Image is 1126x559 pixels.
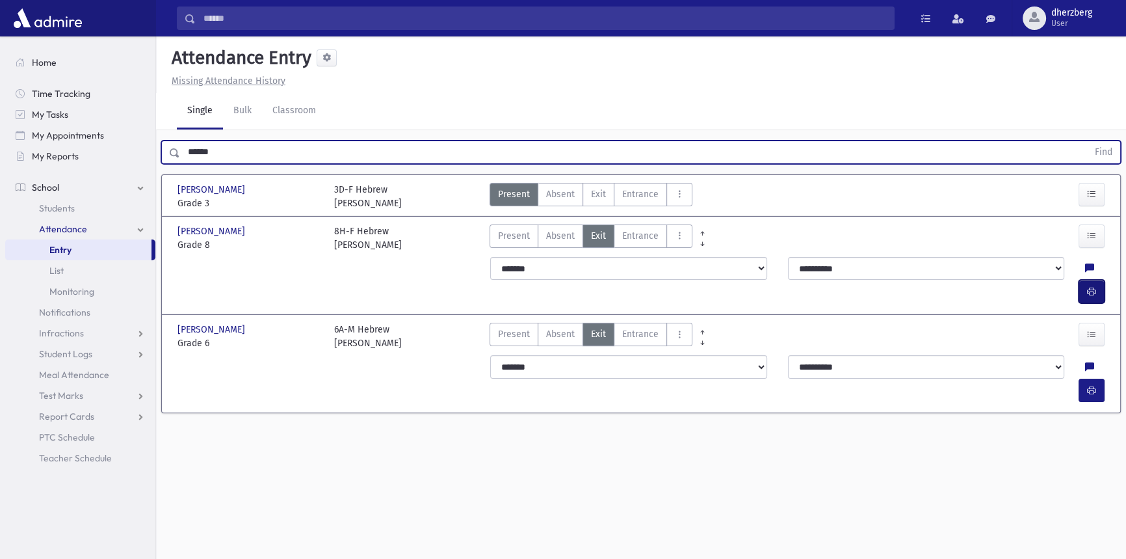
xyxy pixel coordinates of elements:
[498,187,530,201] span: Present
[39,431,95,443] span: PTC Schedule
[5,104,155,125] a: My Tasks
[5,52,155,73] a: Home
[498,229,530,243] span: Present
[39,369,109,381] span: Meal Attendance
[177,93,223,130] a: Single
[5,260,155,281] a: List
[490,225,692,252] div: AttTypes
[5,125,155,146] a: My Appointments
[172,75,285,87] u: Missing Attendance History
[10,5,85,31] img: AdmirePro
[166,47,311,69] h5: Attendance Entry
[177,336,321,350] span: Grade 6
[166,75,285,87] a: Missing Attendance History
[490,183,692,210] div: AttTypes
[622,327,659,341] span: Entrance
[5,302,155,323] a: Notifications
[39,202,75,214] span: Students
[32,130,104,141] span: My Appointments
[49,286,94,297] span: Monitoring
[5,281,155,302] a: Monitoring
[5,385,155,406] a: Test Marks
[591,187,606,201] span: Exit
[5,198,155,219] a: Students
[177,197,321,210] span: Grade 3
[32,150,79,162] span: My Reports
[591,327,606,341] span: Exit
[5,427,155,448] a: PTC Schedule
[1051,18,1092,29] span: User
[334,225,402,252] div: 8H-F Hebrew [PERSON_NAME]
[39,307,90,318] span: Notifications
[546,229,575,243] span: Absent
[490,323,692,350] div: AttTypes
[5,219,155,239] a: Attendance
[1051,8,1092,18] span: dherzberg
[1087,141,1120,163] button: Find
[177,238,321,252] span: Grade 8
[498,327,530,341] span: Present
[177,323,248,336] span: [PERSON_NAME]
[32,57,57,68] span: Home
[5,448,155,469] a: Teacher Schedule
[32,88,90,100] span: Time Tracking
[334,183,402,210] div: 3D-F Hebrew [PERSON_NAME]
[546,327,575,341] span: Absent
[5,406,155,427] a: Report Cards
[622,187,659,201] span: Entrance
[32,182,59,193] span: School
[39,452,112,464] span: Teacher Schedule
[49,265,64,277] span: List
[5,323,155,344] a: Infractions
[5,177,155,198] a: School
[223,93,262,130] a: Bulk
[334,323,402,350] div: 6A-M Hebrew [PERSON_NAME]
[39,348,92,360] span: Student Logs
[177,225,248,238] span: [PERSON_NAME]
[39,223,87,235] span: Attendance
[32,109,68,120] span: My Tasks
[591,229,606,243] span: Exit
[546,187,575,201] span: Absent
[39,411,94,422] span: Report Cards
[196,7,894,30] input: Search
[5,146,155,167] a: My Reports
[5,364,155,385] a: Meal Attendance
[39,390,83,402] span: Test Marks
[5,239,151,260] a: Entry
[49,244,72,256] span: Entry
[622,229,659,243] span: Entrance
[39,327,84,339] span: Infractions
[177,183,248,197] span: [PERSON_NAME]
[5,83,155,104] a: Time Tracking
[262,93,326,130] a: Classroom
[5,344,155,364] a: Student Logs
